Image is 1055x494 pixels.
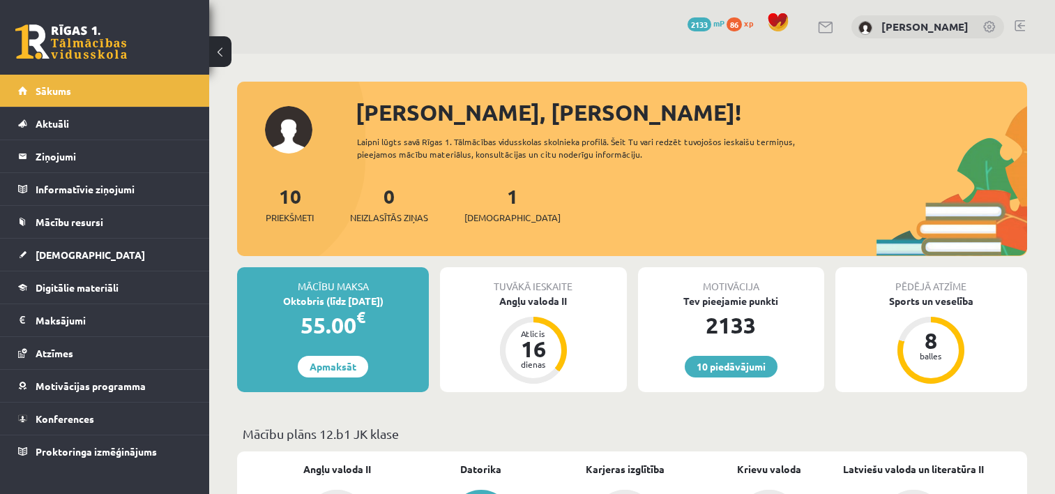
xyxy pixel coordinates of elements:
[638,308,824,342] div: 2133
[440,294,626,386] a: Angļu valoda II Atlicis 16 dienas
[350,211,428,225] span: Neizlasītās ziņas
[36,117,69,130] span: Aktuāli
[18,435,192,467] a: Proktoringa izmēģinājums
[237,308,429,342] div: 55.00
[18,271,192,304] a: Digitālie materiāli
[18,75,192,107] a: Sākums
[513,329,554,338] div: Atlicis
[18,304,192,336] a: Maksājumi
[910,352,952,360] div: balles
[858,21,872,35] img: Robijs Cabuls
[303,462,371,477] a: Angļu valoda II
[357,135,831,160] div: Laipni lūgts savā Rīgas 1. Tālmācības vidusskolas skolnieka profilā. Šeit Tu vari redzēt tuvojošo...
[440,267,626,294] div: Tuvākā ieskaite
[36,84,71,97] span: Sākums
[688,17,724,29] a: 2133 mP
[835,294,1027,386] a: Sports un veselība 8 balles
[36,380,146,392] span: Motivācijas programma
[243,424,1022,443] p: Mācību plāns 12.b1 JK klase
[881,20,969,33] a: [PERSON_NAME]
[350,184,428,225] a: 0Neizlasītās ziņas
[356,307,365,327] span: €
[835,267,1027,294] div: Pēdējā atzīme
[464,211,561,225] span: [DEMOGRAPHIC_DATA]
[685,356,777,377] a: 10 piedāvājumi
[266,184,314,225] a: 10Priekšmeti
[18,173,192,205] a: Informatīvie ziņojumi
[737,462,801,477] a: Krievu valoda
[464,184,561,225] a: 1[DEMOGRAPHIC_DATA]
[36,281,119,294] span: Digitālie materiāli
[513,360,554,368] div: dienas
[36,216,103,228] span: Mācību resursi
[266,211,314,225] span: Priekšmeti
[36,347,73,359] span: Atzīmes
[18,206,192,238] a: Mācību resursi
[36,304,192,336] legend: Maksājumi
[15,24,127,59] a: Rīgas 1. Tālmācības vidusskola
[727,17,760,29] a: 86 xp
[713,17,724,29] span: mP
[835,294,1027,308] div: Sports un veselība
[638,267,824,294] div: Motivācija
[18,107,192,140] a: Aktuāli
[440,294,626,308] div: Angļu valoda II
[18,337,192,369] a: Atzīmes
[36,140,192,172] legend: Ziņojumi
[727,17,742,31] span: 86
[36,445,157,458] span: Proktoringa izmēģinājums
[910,329,952,352] div: 8
[18,370,192,402] a: Motivācijas programma
[36,248,145,261] span: [DEMOGRAPHIC_DATA]
[513,338,554,360] div: 16
[237,267,429,294] div: Mācību maksa
[744,17,753,29] span: xp
[36,412,94,425] span: Konferences
[298,356,368,377] a: Apmaksāt
[688,17,711,31] span: 2133
[356,96,1027,129] div: [PERSON_NAME], [PERSON_NAME]!
[36,173,192,205] legend: Informatīvie ziņojumi
[18,239,192,271] a: [DEMOGRAPHIC_DATA]
[460,462,501,477] a: Datorika
[18,140,192,172] a: Ziņojumi
[586,462,665,477] a: Karjeras izglītība
[638,294,824,308] div: Tev pieejamie punkti
[237,294,429,308] div: Oktobris (līdz [DATE])
[18,403,192,435] a: Konferences
[843,462,984,477] a: Latviešu valoda un literatūra II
